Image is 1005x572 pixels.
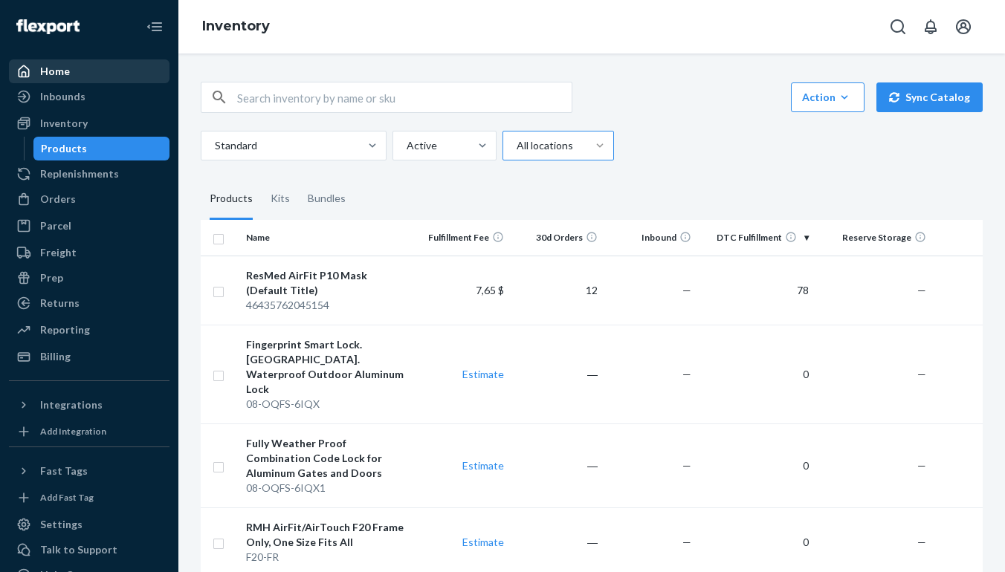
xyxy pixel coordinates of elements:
button: Open Search Box [883,12,913,42]
div: RMH AirFit/AirTouch F20 Frame Only, One Size Fits All [246,520,410,550]
a: Orders [9,187,169,211]
div: Settings [40,517,83,532]
td: ― [510,423,604,507]
div: ResMed AirFit P10 Mask (Default Title) [246,268,410,298]
td: 0 [697,325,815,423]
a: Settings [9,513,169,536]
a: Talk to Support [9,538,169,562]
a: Returns [9,291,169,315]
div: Integrations [40,397,103,412]
a: Inventory [202,18,270,34]
div: Fully Weather Proof Combination Code Lock for Aluminum Gates and Doors [246,436,410,481]
div: Inbounds [40,89,85,104]
a: Inbounds [9,85,169,108]
th: Fulfillment Fee [416,220,509,256]
div: Billing [40,349,71,364]
a: Parcel [9,214,169,238]
div: 08-OQFS-6IQX1 [246,481,410,495]
span: 7,65 $ [476,284,504,296]
a: Estimate [462,536,504,548]
span: — [917,459,926,472]
ol: breadcrumbs [190,5,282,48]
div: Returns [40,296,80,311]
div: Prep [40,270,63,285]
div: 08-OQFS-6IQX [246,397,410,412]
a: Replenishments [9,162,169,186]
th: Name [240,220,416,256]
div: Replenishments [40,166,119,181]
div: Freight [40,245,77,260]
button: Sync Catalog [876,82,983,112]
span: — [682,368,691,380]
span: — [917,284,926,296]
div: Inventory [40,116,88,131]
button: Close Navigation [140,12,169,42]
th: Reserve Storage [815,220,932,256]
button: Fast Tags [9,459,169,483]
button: Open account menu [949,12,978,42]
div: Action [802,90,853,105]
div: Parcel [40,218,71,233]
a: Inventory [9,111,169,135]
div: Fingerprint Smart Lock. [GEOGRAPHIC_DATA]. Waterproof Outdoor Aluminum Lock [246,337,410,397]
td: 0 [697,423,815,507]
input: Standard [213,138,215,153]
td: 12 [510,256,604,325]
input: Active [405,138,407,153]
img: Flexport logo [16,19,80,34]
div: Home [40,64,70,79]
a: Add Fast Tag [9,489,169,507]
div: Fast Tags [40,464,88,478]
button: Action [791,82,865,112]
td: 78 [697,256,815,325]
a: Estimate [462,459,504,472]
div: Add Integration [40,425,106,438]
a: Freight [9,241,169,264]
a: Home [9,59,169,83]
div: F20-FR [246,550,410,565]
div: Add Fast Tag [40,491,94,504]
a: Prep [9,266,169,290]
td: ― [510,325,604,423]
th: Inbound [604,220,697,256]
div: Kits [271,178,290,220]
div: 46435762045154 [246,298,410,313]
button: Open notifications [916,12,946,42]
span: — [682,284,691,296]
th: 30d Orders [510,220,604,256]
a: Add Integration [9,423,169,441]
span: — [917,368,926,380]
a: Products [33,137,170,160]
a: Billing [9,345,169,368]
a: Reporting [9,318,169,342]
span: — [917,536,926,548]
span: — [682,459,691,472]
div: Products [210,178,253,220]
span: — [682,536,691,548]
div: Reporting [40,322,90,337]
a: Estimate [462,368,504,380]
div: Talk to Support [40,542,117,557]
div: Products [41,141,87,156]
input: Search inventory by name or sku [237,82,572,112]
button: Integrations [9,393,169,417]
div: Orders [40,192,76,207]
th: DTC Fulfillment [697,220,815,256]
div: Bundles [308,178,346,220]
